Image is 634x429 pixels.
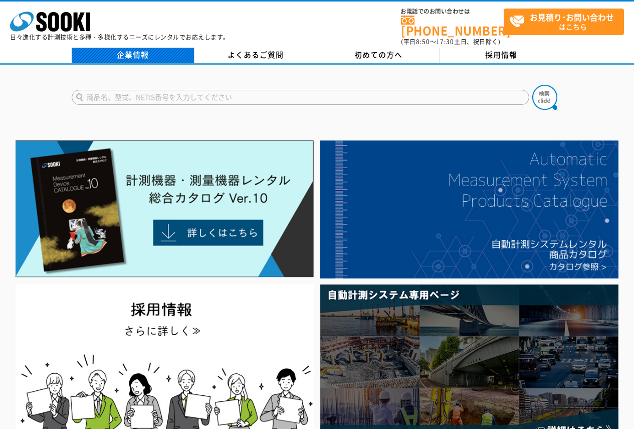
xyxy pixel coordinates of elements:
[504,9,624,35] a: お見積り･お問い合わせはこちら
[72,90,529,105] input: 商品名、型式、NETIS番号を入力してください
[401,16,504,36] a: [PHONE_NUMBER]
[532,85,557,110] img: btn_search.png
[72,48,194,63] a: 企業情報
[440,48,563,63] a: 採用情報
[401,37,500,46] span: (平日 ～ 土日、祝日除く)
[194,48,317,63] a: よくあるご質問
[530,11,614,23] strong: お見積り･お問い合わせ
[509,9,623,34] span: はこちら
[401,9,504,15] span: お電話でのお問い合わせは
[354,49,402,60] span: 初めての方へ
[16,140,314,277] img: Catalog Ver10
[10,34,230,40] p: 日々進化する計測技術と多種・多様化するニーズにレンタルでお応えします。
[320,140,618,278] img: 自動計測システムカタログ
[436,37,454,46] span: 17:30
[416,37,430,46] span: 8:50
[317,48,440,63] a: 初めての方へ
